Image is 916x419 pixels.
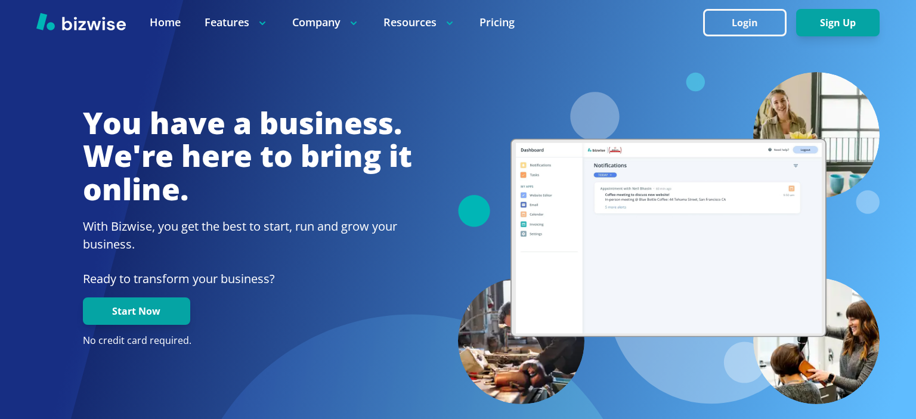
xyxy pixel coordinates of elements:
p: Company [292,15,360,30]
a: Sign Up [796,17,880,29]
p: No credit card required. [83,334,412,347]
p: Ready to transform your business? [83,270,412,288]
p: Resources [383,15,456,30]
a: Home [150,15,181,30]
p: Features [205,15,268,30]
a: Login [703,17,796,29]
button: Start Now [83,297,190,325]
button: Sign Up [796,9,880,36]
img: Bizwise Logo [36,13,126,30]
button: Login [703,9,787,36]
a: Start Now [83,306,190,317]
a: Pricing [479,15,515,30]
h2: With Bizwise, you get the best to start, run and grow your business. [83,218,412,253]
h1: You have a business. We're here to bring it online. [83,107,412,206]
